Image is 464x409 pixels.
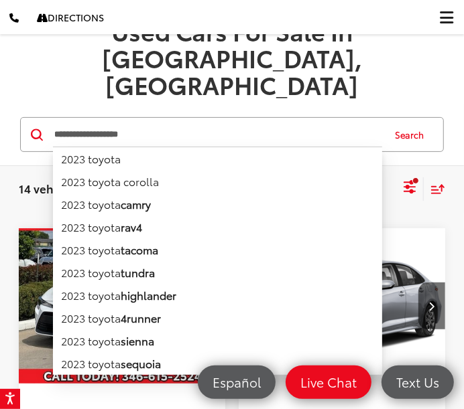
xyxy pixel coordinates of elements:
[19,180,115,196] span: 14 vehicles found
[53,118,382,151] input: Search by Make, Model, or Keyword
[390,374,446,390] span: Text Us
[53,329,382,352] li: 2023 toyota
[53,193,382,216] li: 2023 toyota
[418,282,445,329] button: Next image
[27,1,113,35] a: Directions
[286,365,371,399] a: Live Chat
[121,264,155,280] b: tundra
[382,118,443,151] button: Search
[53,216,382,238] li: 2023 toyota
[424,177,445,201] button: Select sort value
[121,196,151,212] b: camry
[53,352,382,375] li: 2023 toyota
[206,374,268,390] span: Español
[121,355,161,371] b: sequoia
[294,374,363,390] span: Live Chat
[121,242,158,257] b: tacoma
[53,147,382,170] li: 2023 toyota
[382,365,454,399] a: Text Us
[198,365,276,399] a: Español
[121,287,176,303] b: highlander
[53,284,382,307] li: 2023 toyota
[53,307,382,329] li: 2023 toyota
[121,333,154,348] b: sienna
[121,310,161,325] b: 4runner
[53,170,382,193] li: 2023 toyota corolla
[121,219,142,234] b: rav4
[402,175,418,202] button: Select filters
[53,238,382,261] li: 2023 toyota
[53,261,382,284] li: 2023 toyota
